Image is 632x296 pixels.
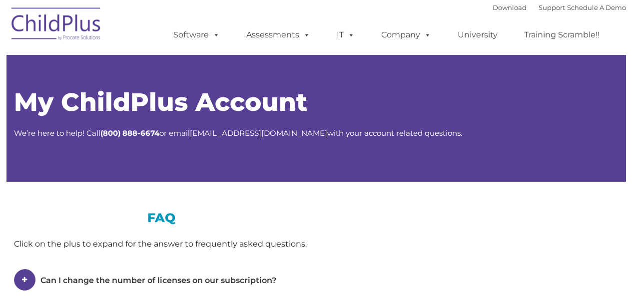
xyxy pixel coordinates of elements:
a: [EMAIL_ADDRESS][DOMAIN_NAME] [190,128,327,138]
strong: 800) 888-6674 [103,128,159,138]
a: Download [493,3,527,11]
img: ChildPlus by Procare Solutions [6,0,106,50]
span: We’re here to help! Call or email with your account related questions. [14,128,462,138]
span: My ChildPlus Account [14,87,307,117]
h3: FAQ [14,212,309,224]
a: Support [539,3,565,11]
strong: ( [100,128,103,138]
span: Can I change the number of licenses on our subscription? [40,276,276,285]
a: Software [163,25,230,45]
div: Click on the plus to expand for the answer to frequently asked questions. [14,237,309,252]
a: Company [371,25,441,45]
a: Schedule A Demo [567,3,626,11]
a: IT [327,25,365,45]
a: Assessments [236,25,320,45]
a: University [448,25,508,45]
a: Training Scramble!! [514,25,610,45]
font: | [493,3,626,11]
